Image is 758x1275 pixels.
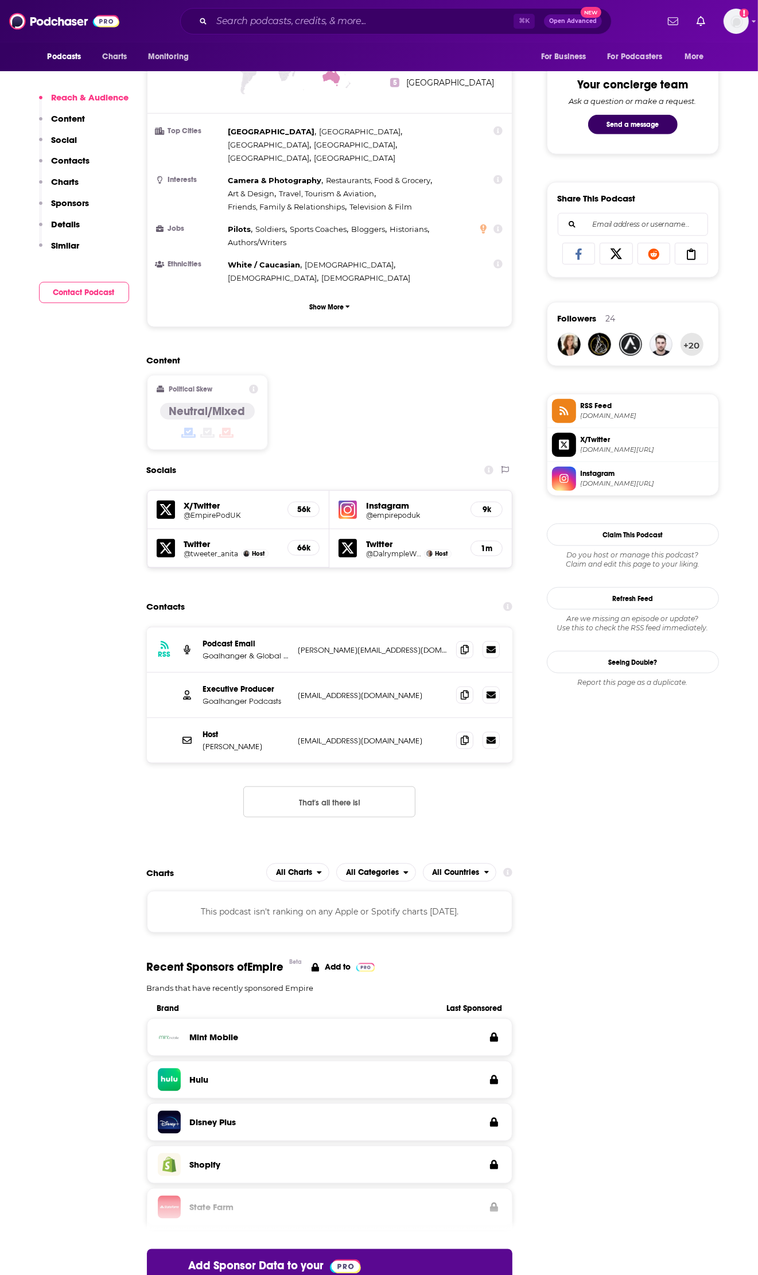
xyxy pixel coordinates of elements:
[52,176,79,187] p: Charts
[724,9,749,34] button: Show profile menu
[147,355,504,366] h2: Content
[558,193,636,204] h3: Share This Podcast
[203,651,289,661] p: Goalhanger & Global Enduring Disorder Ltd
[305,258,395,272] span: ,
[336,863,416,882] button: open menu
[243,551,250,557] a: Anita Anand
[433,869,480,877] span: All Countries
[608,49,663,65] span: For Podcasters
[423,863,497,882] button: open menu
[228,273,317,282] span: [DEMOGRAPHIC_DATA]
[692,11,710,31] a: Show notifications dropdown
[325,962,351,972] p: Add to
[685,49,704,65] span: More
[228,174,324,187] span: ,
[426,551,433,557] img: William Dalrymple
[228,127,315,136] span: [GEOGRAPHIC_DATA]
[330,1258,361,1273] a: Pro website
[663,11,683,31] a: Show notifications dropdown
[581,435,714,445] span: X/Twitter
[581,445,714,454] span: twitter.com/EmpirePodUK
[228,260,301,269] span: White / Caucasian
[184,538,279,549] h5: Twitter
[39,92,129,113] button: Reach & Audience
[52,134,77,145] p: Social
[279,189,374,198] span: Travel, Tourism & Aviation
[228,224,251,234] span: Pilots
[228,176,322,185] span: Camera & Photography
[581,401,714,411] span: RSS Feed
[427,1004,502,1014] span: Last Sponsored
[533,46,601,68] button: open menu
[558,333,581,356] img: katherinej.wright96
[228,153,310,162] span: [GEOGRAPHIC_DATA]
[681,333,703,356] button: +20
[581,7,601,18] span: New
[544,14,602,28] button: Open AdvancedNew
[552,433,714,457] a: X/Twitter[DOMAIN_NAME][URL]
[339,501,357,519] img: iconImage
[39,176,79,197] button: Charts
[157,127,224,135] h3: Top Cities
[581,468,714,479] span: Instagram
[255,224,285,234] span: Soldiers
[255,223,287,236] span: ,
[243,786,415,817] button: Nothing here.
[356,963,375,972] img: Pro Logo
[724,9,749,34] span: Logged in as itang
[366,511,461,520] a: @empirepoduk
[157,225,224,232] h3: Jobs
[39,134,77,156] button: Social
[390,223,429,236] span: ,
[39,282,129,303] button: Contact Podcast
[228,258,302,272] span: ,
[158,1026,181,1049] img: Mint Mobile logo
[252,550,265,557] span: Host
[298,691,448,700] p: [EMAIL_ADDRESS][DOMAIN_NAME]
[351,224,385,234] span: Bloggers
[169,404,246,418] h4: Neutral/Mixed
[212,12,514,30] input: Search podcasts, credits, & more...
[228,223,253,236] span: ,
[297,543,310,553] h5: 66k
[228,238,287,247] span: Authors/Writers
[390,78,399,87] span: 5
[366,549,421,558] a: @DalrympleWill
[9,10,119,32] img: Podchaser - Follow, Share and Rate Podcasts
[600,243,633,265] a: Share on X/Twitter
[366,500,461,511] h5: Instagram
[349,202,412,211] span: Television & Film
[600,46,679,68] button: open menu
[266,863,329,882] h2: Platforms
[547,551,719,560] span: Do you host or manage this podcast?
[228,138,312,152] span: ,
[314,140,395,149] span: [GEOGRAPHIC_DATA]
[203,639,289,649] p: Podcast Email
[48,49,81,65] span: Podcasts
[140,46,204,68] button: open menu
[39,197,90,219] button: Sponsors
[95,46,134,68] a: Charts
[547,587,719,610] button: Refresh Feed
[326,176,430,185] span: Restaurants, Food & Grocery
[39,155,90,176] button: Contacts
[435,550,448,557] span: Host
[228,125,317,138] span: ,
[147,867,174,878] h2: Charts
[228,189,275,198] span: Art & Design
[266,863,329,882] button: open menu
[228,152,312,165] span: ,
[180,8,612,34] div: Search podcasts, credits, & more...
[203,730,289,739] p: Host
[326,174,432,187] span: ,
[552,399,714,423] a: RSS Feed[DOMAIN_NAME]
[39,219,80,240] button: Details
[39,113,85,134] button: Content
[547,678,719,687] div: Report this page as a duplicate.
[366,538,461,549] h5: Twitter
[52,113,85,124] p: Content
[480,505,493,514] h5: 9k
[319,125,402,138] span: ,
[547,524,719,546] button: Claim This Podcast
